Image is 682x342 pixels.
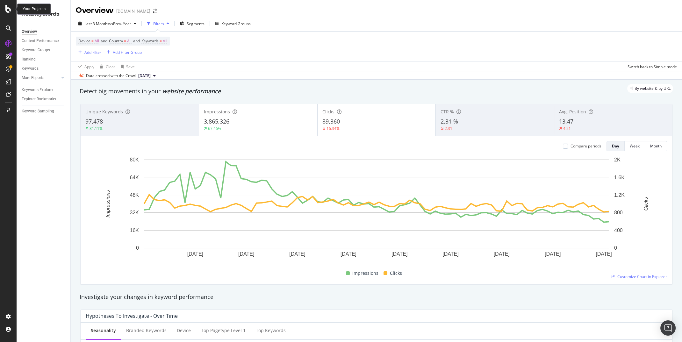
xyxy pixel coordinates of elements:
button: Apply [76,61,94,72]
a: Content Performance [22,38,66,44]
div: Keyword Groups [221,21,251,26]
div: Save [126,64,135,69]
text: [DATE] [545,251,561,257]
text: 48K [130,192,139,198]
div: Overview [76,5,114,16]
span: By website & by URL [635,87,671,90]
text: [DATE] [494,251,510,257]
div: Add Filter Group [113,50,142,55]
button: Month [645,141,667,151]
text: 32K [130,210,139,215]
text: 16K [130,228,139,233]
div: Hypotheses to Investigate - Over Time [86,313,178,319]
div: Compare periods [571,143,601,149]
button: Add Filter Group [104,48,142,56]
div: Open Intercom Messenger [660,320,676,336]
div: 67.46% [208,126,221,131]
span: Impressions [352,269,378,277]
span: Country [109,38,123,44]
span: 3,865,326 [204,118,229,125]
span: Last 3 Months [84,21,109,26]
text: 0 [614,245,617,251]
text: Clicks [643,197,649,211]
span: Impressions [204,109,230,115]
div: Ranking [22,56,36,63]
span: Unique Keywords [85,109,123,115]
text: 800 [614,210,623,215]
div: Keyword Groups [22,47,50,53]
text: [DATE] [391,251,407,257]
a: Explorer Bookmarks [22,96,66,103]
span: 2025 Sep. 7th [138,73,151,79]
a: Keyword Groups [22,47,66,53]
a: Ranking [22,56,66,63]
div: Keywords Explorer [22,87,54,93]
button: Add Filter [76,48,101,56]
span: All [127,37,132,46]
a: Customize Chart in Explorer [611,274,667,279]
text: 2K [614,157,621,162]
div: Overview [22,28,37,35]
div: legacy label [627,84,673,93]
div: Top Keywords [256,327,286,334]
span: Customize Chart in Explorer [617,274,667,279]
text: 80K [130,157,139,162]
span: Segments [187,21,205,26]
span: 89,360 [322,118,340,125]
div: Switch back to Simple mode [628,64,677,69]
div: 2.31 [445,126,452,131]
span: = [124,38,126,44]
div: Day [612,143,619,149]
text: [DATE] [289,251,305,257]
span: = [160,38,162,44]
svg: A chart. [86,156,667,267]
span: Avg. Position [559,109,586,115]
span: 2.31 % [441,118,458,125]
div: Seasonality [91,327,116,334]
div: 4.21 [563,126,571,131]
div: [DOMAIN_NAME] [116,8,150,14]
div: 81.11% [90,126,103,131]
div: Filters [153,21,164,26]
span: Keywords [141,38,159,44]
a: Keywords [22,65,66,72]
button: Day [607,141,625,151]
div: Explorer Bookmarks [22,96,56,103]
button: Last 3 MonthsvsPrev. Year [76,18,139,29]
div: Branded Keywords [126,327,167,334]
text: [DATE] [238,251,254,257]
button: Switch back to Simple mode [625,61,677,72]
button: Clear [97,61,115,72]
div: More Reports [22,75,44,81]
button: Segments [177,18,207,29]
span: and [133,38,140,44]
text: 1.2K [614,192,625,198]
span: = [91,38,94,44]
span: vs Prev. Year [109,21,131,26]
button: [DATE] [136,72,158,80]
div: Data crossed with the Crawl [86,73,136,79]
text: [DATE] [341,251,356,257]
text: [DATE] [442,251,458,257]
div: Clear [106,64,115,69]
div: Your Projects [23,6,46,12]
span: 97,478 [85,118,103,125]
text: [DATE] [187,251,203,257]
span: All [163,37,167,46]
span: Device [78,38,90,44]
text: 64K [130,175,139,180]
div: Device [177,327,191,334]
a: Overview [22,28,66,35]
a: Keyword Sampling [22,108,66,115]
span: Clicks [322,109,334,115]
button: Save [118,61,135,72]
button: Week [625,141,645,151]
button: Filters [144,18,172,29]
text: [DATE] [596,251,612,257]
span: Clicks [390,269,402,277]
div: Keyword Sampling [22,108,54,115]
div: Content Performance [22,38,59,44]
text: Impressions [105,190,111,217]
div: Apply [84,64,94,69]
